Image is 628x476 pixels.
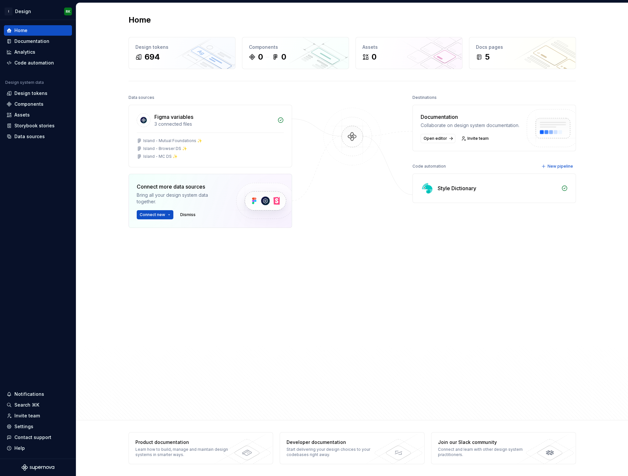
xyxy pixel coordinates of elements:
[539,162,576,171] button: New pipeline
[4,99,72,109] a: Components
[469,37,576,69] a: Docs pages5
[412,93,437,102] div: Destinations
[129,37,235,69] a: Design tokens694
[548,164,573,169] span: New pipeline
[137,183,225,191] div: Connect more data sources
[14,112,30,118] div: Assets
[287,447,382,457] div: Start delivering your design choices to your codebases right away.
[5,8,12,15] div: I
[180,212,196,217] span: Dismiss
[4,411,72,421] a: Invite team
[287,439,382,446] div: Developer documentation
[242,37,349,69] a: Components00
[135,439,231,446] div: Product documentation
[476,44,569,50] div: Docs pages
[145,52,160,62] div: 694
[5,80,44,85] div: Design system data
[129,93,154,102] div: Data sources
[431,432,576,464] a: Join our Slack communityConnect and learn with other design system practitioners.
[1,4,75,18] button: IDesignRK
[135,44,229,50] div: Design tokens
[143,146,187,151] div: Island - Browser DS ✨
[4,88,72,99] a: Design tokens
[177,210,199,219] button: Dismiss
[143,154,178,159] div: Island - MC DS ✨
[129,105,292,167] a: Figma variables3 connected filesIsland - Mutual Foundations ✨Island - Browser DS ✨Island - MC DS ✨
[4,25,72,36] a: Home
[421,122,519,129] div: Collaborate on design system documentation.
[4,36,72,46] a: Documentation
[281,52,286,62] div: 0
[4,120,72,131] a: Storybook stories
[459,134,492,143] a: Invite team
[258,52,263,62] div: 0
[421,134,455,143] a: Open editor
[22,464,54,471] svg: Supernova Logo
[4,400,72,410] button: Search ⌘K
[135,447,231,457] div: Learn how to build, manage and maintain design systems in smarter ways.
[4,389,72,399] button: Notifications
[15,8,31,15] div: Design
[14,133,45,140] div: Data sources
[154,121,273,127] div: 3 connected files
[4,110,72,120] a: Assets
[14,402,39,408] div: Search ⌘K
[4,47,72,57] a: Analytics
[249,44,342,50] div: Components
[4,58,72,68] a: Code automation
[140,212,165,217] span: Connect new
[129,15,151,25] h2: Home
[14,38,49,45] div: Documentation
[438,184,476,192] div: Style Dictionary
[66,9,70,14] div: RK
[14,391,44,397] div: Notifications
[14,434,51,441] div: Contact support
[14,445,25,451] div: Help
[14,101,44,107] div: Components
[372,52,376,62] div: 0
[14,412,40,419] div: Invite team
[421,113,519,121] div: Documentation
[438,439,533,446] div: Join our Slack community
[485,52,490,62] div: 5
[14,60,54,66] div: Code automation
[467,136,489,141] span: Invite team
[14,90,47,97] div: Design tokens
[14,49,35,55] div: Analytics
[14,122,55,129] div: Storybook stories
[424,136,447,141] span: Open editor
[412,162,446,171] div: Code automation
[4,432,72,443] button: Contact support
[362,44,456,50] div: Assets
[4,421,72,432] a: Settings
[129,432,273,464] a: Product documentationLearn how to build, manage and maintain design systems in smarter ways.
[154,113,193,121] div: Figma variables
[280,432,425,464] a: Developer documentationStart delivering your design choices to your codebases right away.
[143,138,202,143] div: Island - Mutual Foundations ✨
[14,423,33,430] div: Settings
[356,37,462,69] a: Assets0
[137,210,173,219] button: Connect new
[4,131,72,142] a: Data sources
[137,192,225,205] div: Bring all your design system data together.
[4,443,72,453] button: Help
[14,27,27,34] div: Home
[438,447,533,457] div: Connect and learn with other design system practitioners.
